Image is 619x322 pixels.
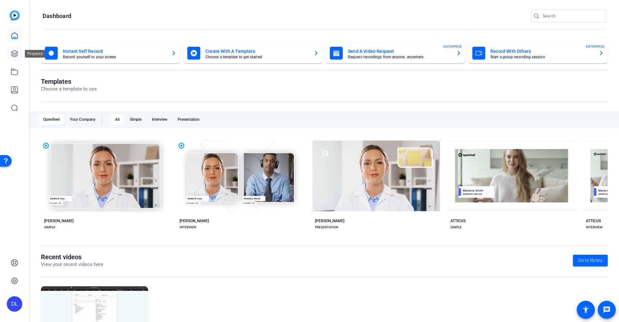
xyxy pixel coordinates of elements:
div: [PERSON_NAME] [180,218,209,223]
mat-card-title: Instant Self Record [63,47,166,55]
div: OpenReel [39,114,64,125]
h1: Dashboard [43,12,71,20]
mat-card-title: Create With A Template [205,47,309,55]
div: INTERVIEW [586,225,603,230]
div: Interview [148,114,171,125]
div: Simple [126,114,145,125]
div: ATTICUS [450,218,466,223]
div: SIMPLE [44,225,55,230]
mat-icon: accessibility [582,306,590,314]
mat-card-subtitle: Record yourself or your screen [63,55,166,59]
div: Projects [25,50,45,58]
div: All [111,114,123,125]
button: Instant Self RecordRecord yourself or your screen [41,43,180,63]
div: [PERSON_NAME] [315,218,344,223]
h1: Recent videos [41,253,103,261]
button: Send A Video RequestRequest recordings from anyone, anywhereENTERPRISE [326,43,465,63]
div: INTERVIEW [180,225,196,230]
div: Presentation [174,114,203,125]
div: [PERSON_NAME] [44,218,74,223]
mat-card-title: Record With Others [490,47,594,55]
p: Choose a template to use [41,85,97,93]
span: ENTERPRISE [443,44,462,49]
h1: Templates [41,78,97,85]
span: Go to library [578,257,603,264]
button: Record With OthersStart a group recording sessionENTERPRISE [468,43,608,63]
span: ENTERPRISE [586,44,604,49]
div: DL [7,296,22,312]
button: Create With A TemplateChoose a template to get started [183,43,323,63]
div: ATTICUS [586,218,601,223]
img: blue-gradient.svg [10,10,20,20]
mat-icon: message [603,306,611,314]
mat-card-subtitle: Request recordings from anyone, anywhere [348,55,451,59]
input: Search [543,12,601,20]
mat-card-title: Send A Video Request [348,47,451,55]
div: SIMPLE [450,225,462,230]
div: PRESENTATION [315,225,338,230]
a: Go to library [573,255,608,266]
div: Your Company [66,114,99,125]
mat-card-subtitle: Choose a template to get started [205,55,309,59]
p: View your recent videos here [41,261,103,268]
mat-card-subtitle: Start a group recording session [490,55,594,59]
